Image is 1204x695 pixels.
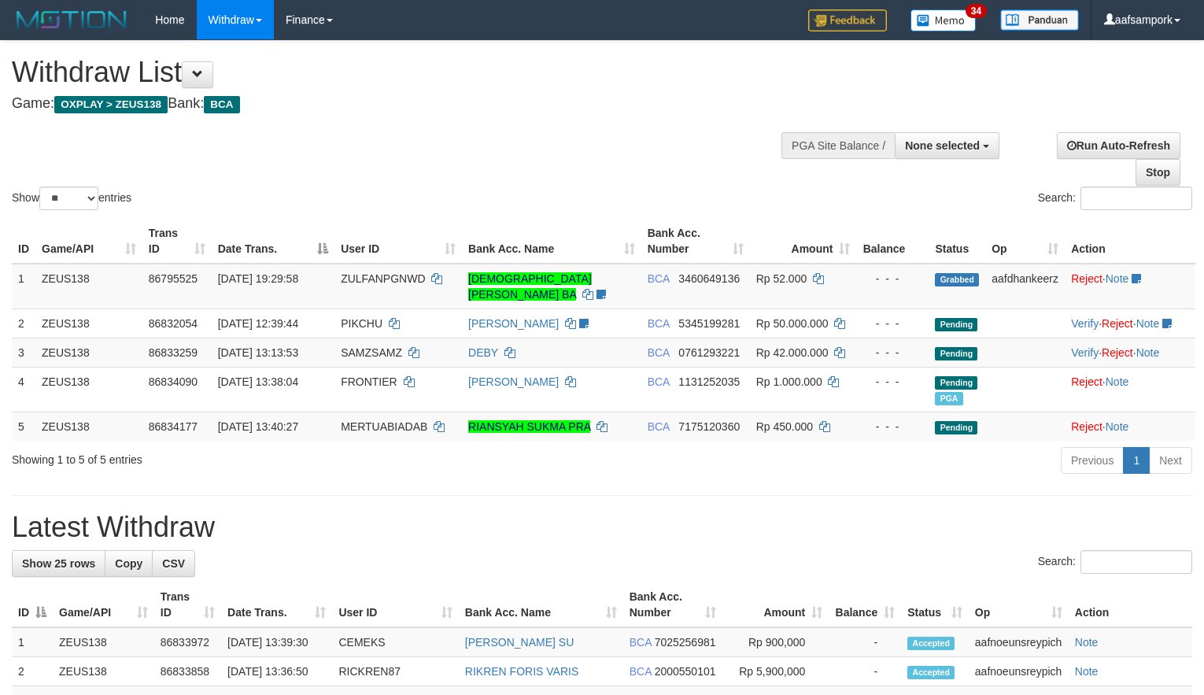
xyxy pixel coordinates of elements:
[678,346,740,359] span: Copy 0761293221 to clipboard
[722,627,829,657] td: Rp 900,000
[648,375,670,388] span: BCA
[1136,159,1180,186] a: Stop
[341,346,402,359] span: SAMZSAMZ
[1071,317,1099,330] a: Verify
[1106,420,1129,433] a: Note
[459,582,623,627] th: Bank Acc. Name: activate to sort column ascending
[829,582,901,627] th: Balance: activate to sort column ascending
[969,627,1069,657] td: aafnoeunsreypich
[54,96,168,113] span: OXPLAY > ZEUS138
[722,582,829,627] th: Amount: activate to sort column ascending
[678,272,740,285] span: Copy 3460649136 to clipboard
[35,367,142,412] td: ZEUS138
[935,347,977,360] span: Pending
[756,375,822,388] span: Rp 1.000.000
[722,657,829,686] td: Rp 5,900,000
[781,132,895,159] div: PGA Site Balance /
[154,657,221,686] td: 86833858
[935,421,977,434] span: Pending
[907,637,955,650] span: Accepted
[334,219,462,264] th: User ID: activate to sort column ascending
[1075,665,1099,678] a: Note
[985,219,1065,264] th: Op: activate to sort column ascending
[218,317,298,330] span: [DATE] 12:39:44
[678,420,740,433] span: Copy 7175120360 to clipboard
[935,318,977,331] span: Pending
[1071,272,1102,285] a: Reject
[1061,447,1124,474] a: Previous
[221,657,332,686] td: [DATE] 13:36:50
[12,338,35,367] td: 3
[218,346,298,359] span: [DATE] 13:13:53
[35,412,142,441] td: ZEUS138
[35,264,142,309] td: ZEUS138
[1065,309,1195,338] td: · ·
[862,374,922,390] div: - - -
[630,636,652,649] span: BCA
[935,376,977,390] span: Pending
[1038,550,1192,574] label: Search:
[1065,338,1195,367] td: · ·
[1038,187,1192,210] label: Search:
[1071,346,1099,359] a: Verify
[648,317,670,330] span: BCA
[12,627,53,657] td: 1
[12,445,490,468] div: Showing 1 to 5 of 5 entries
[12,367,35,412] td: 4
[969,582,1069,627] th: Op: activate to sort column ascending
[341,272,425,285] span: ZULFANPGNWD
[12,57,787,88] h1: Withdraw List
[162,557,185,570] span: CSV
[341,317,382,330] span: PIKCHU
[1123,447,1150,474] a: 1
[154,627,221,657] td: 86833972
[901,582,969,627] th: Status: activate to sort column ascending
[53,627,154,657] td: ZEUS138
[678,375,740,388] span: Copy 1131252035 to clipboard
[1000,9,1079,31] img: panduan.png
[22,557,95,570] span: Show 25 rows
[12,187,131,210] label: Show entries
[332,582,458,627] th: User ID: activate to sort column ascending
[152,550,195,577] a: CSV
[142,219,212,264] th: Trans ID: activate to sort column ascending
[12,8,131,31] img: MOTION_logo.png
[218,375,298,388] span: [DATE] 13:38:04
[468,346,498,359] a: DEBY
[12,412,35,441] td: 5
[929,219,985,264] th: Status
[966,4,987,18] span: 34
[149,346,198,359] span: 86833259
[829,657,901,686] td: -
[1102,346,1133,359] a: Reject
[895,132,999,159] button: None selected
[1069,582,1192,627] th: Action
[1136,346,1160,359] a: Note
[332,627,458,657] td: CEMEKS
[35,219,142,264] th: Game/API: activate to sort column ascending
[53,657,154,686] td: ZEUS138
[1075,636,1099,649] a: Note
[12,264,35,309] td: 1
[468,375,559,388] a: [PERSON_NAME]
[862,316,922,331] div: - - -
[204,96,239,113] span: BCA
[12,309,35,338] td: 2
[969,657,1069,686] td: aafnoeunsreypich
[39,187,98,210] select: Showentries
[862,345,922,360] div: - - -
[985,264,1065,309] td: aafdhankeerz
[468,317,559,330] a: [PERSON_NAME]
[149,317,198,330] span: 86832054
[154,582,221,627] th: Trans ID: activate to sort column ascending
[1071,420,1102,433] a: Reject
[1065,264,1195,309] td: ·
[218,420,298,433] span: [DATE] 13:40:27
[1136,317,1160,330] a: Note
[1149,447,1192,474] a: Next
[750,219,857,264] th: Amount: activate to sort column ascending
[756,420,813,433] span: Rp 450.000
[468,272,592,301] a: [DEMOGRAPHIC_DATA][PERSON_NAME] BA
[648,346,670,359] span: BCA
[1102,317,1133,330] a: Reject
